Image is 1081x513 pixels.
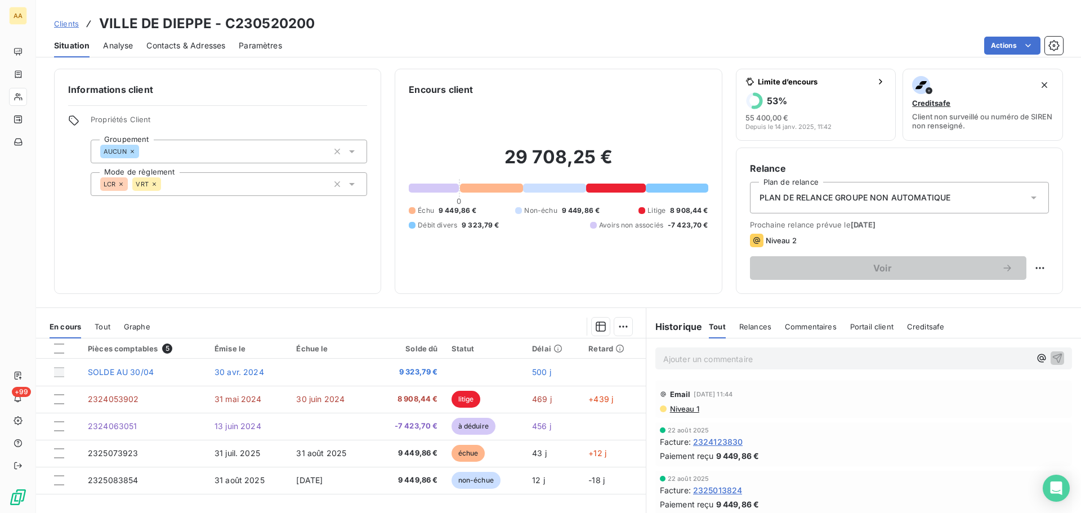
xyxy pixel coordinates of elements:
[736,69,896,141] button: Limite d’encours53%55 400,00 €Depuis le 14 janv. 2025, 11:42
[670,390,691,399] span: Email
[532,448,547,458] span: 43 j
[239,40,282,51] span: Paramètres
[660,450,714,462] span: Paiement reçu
[378,421,438,432] span: -7 423,70 €
[9,7,27,25] div: AA
[668,220,708,230] span: -7 423,70 €
[452,344,519,353] div: Statut
[95,322,110,331] span: Tout
[378,367,438,378] span: 9 323,79 €
[647,206,665,216] span: Litige
[103,40,133,51] span: Analyse
[588,394,613,404] span: +439 j
[851,220,876,229] span: [DATE]
[588,475,605,485] span: -18 j
[139,146,148,157] input: Ajouter une valeur
[668,427,709,434] span: 22 août 2025
[215,421,261,431] span: 13 juin 2024
[660,498,714,510] span: Paiement reçu
[599,220,663,230] span: Avoirs non associés
[767,95,787,106] h6: 53 %
[146,40,225,51] span: Contacts & Adresses
[215,475,265,485] span: 31 août 2025
[296,475,323,485] span: [DATE]
[532,421,551,431] span: 456 j
[912,112,1053,130] span: Client non surveillé ou numéro de SIREN non renseigné.
[88,475,139,485] span: 2325083854
[660,436,691,448] span: Facture :
[409,83,473,96] h6: Encours client
[694,391,732,398] span: [DATE] 11:44
[88,421,137,431] span: 2324063051
[88,344,201,354] div: Pièces comptables
[452,418,495,435] span: à déduire
[215,448,260,458] span: 31 juil. 2025
[54,18,79,29] a: Clients
[452,472,501,489] span: non-échue
[588,344,638,353] div: Retard
[532,344,575,353] div: Délai
[532,475,545,485] span: 12 j
[215,344,283,353] div: Émise le
[907,322,945,331] span: Creditsafe
[660,484,691,496] span: Facture :
[670,206,708,216] span: 8 908,44 €
[215,367,264,377] span: 30 avr. 2024
[418,220,457,230] span: Débit divers
[750,162,1049,175] h6: Relance
[750,220,1049,229] span: Prochaine relance prévue le
[709,322,726,331] span: Tout
[104,148,127,155] span: AUCUN
[850,322,894,331] span: Portail client
[88,448,139,458] span: 2325073923
[984,37,1040,55] button: Actions
[1043,475,1070,502] div: Open Intercom Messenger
[562,206,600,216] span: 9 449,86 €
[739,322,771,331] span: Relances
[524,206,557,216] span: Non-échu
[136,181,148,188] span: VRT
[716,450,760,462] span: 9 449,86 €
[88,367,154,377] span: SOLDE AU 30/04
[669,404,699,413] span: Niveau 1
[296,448,346,458] span: 31 août 2025
[452,445,485,462] span: échue
[588,448,606,458] span: +12 j
[716,498,760,510] span: 9 449,86 €
[378,394,438,405] span: 8 908,44 €
[418,206,434,216] span: Échu
[161,179,170,189] input: Ajouter une valeur
[763,264,1002,273] span: Voir
[758,77,872,86] span: Limite d’encours
[296,394,345,404] span: 30 juin 2024
[54,19,79,28] span: Clients
[378,475,438,486] span: 9 449,86 €
[912,99,950,108] span: Creditsafe
[760,192,951,203] span: PLAN DE RELANCE GROUPE NON AUTOMATIQUE
[296,344,364,353] div: Échue le
[462,220,499,230] span: 9 323,79 €
[104,181,115,188] span: LCR
[68,83,367,96] h6: Informations client
[532,367,551,377] span: 500 j
[378,448,438,459] span: 9 449,86 €
[745,113,788,122] span: 55 400,00 €
[439,206,477,216] span: 9 449,86 €
[54,40,90,51] span: Situation
[215,394,262,404] span: 31 mai 2024
[91,115,367,131] span: Propriétés Client
[766,236,797,245] span: Niveau 2
[452,391,481,408] span: litige
[12,387,31,397] span: +99
[99,14,315,34] h3: VILLE DE DIEPPE - C230520200
[9,488,27,506] img: Logo LeanPay
[162,344,172,354] span: 5
[646,320,703,333] h6: Historique
[668,475,709,482] span: 22 août 2025
[124,322,150,331] span: Graphe
[750,256,1026,280] button: Voir
[88,394,139,404] span: 2324053902
[785,322,837,331] span: Commentaires
[50,322,81,331] span: En cours
[693,484,743,496] span: 2325013824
